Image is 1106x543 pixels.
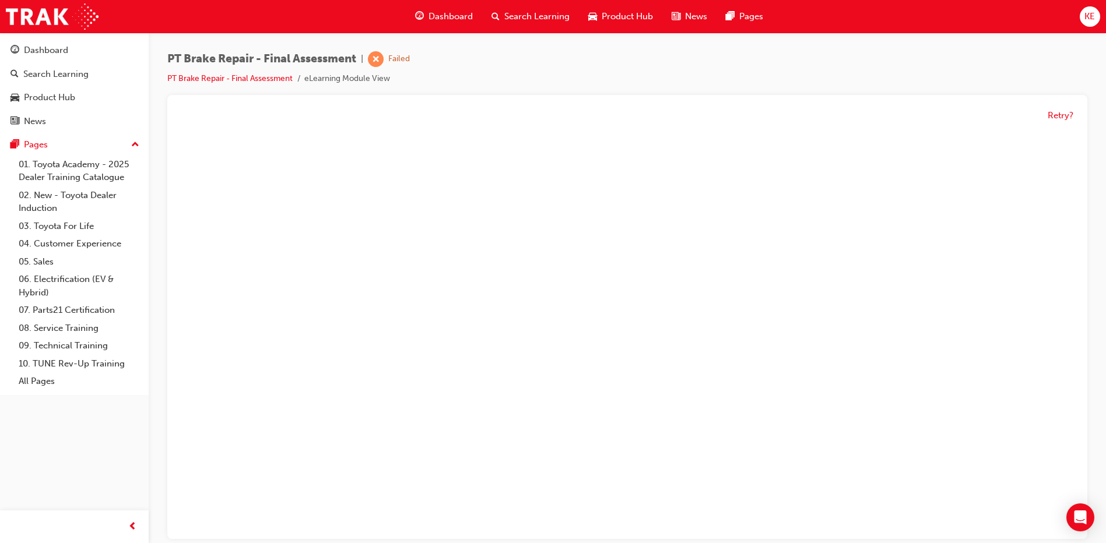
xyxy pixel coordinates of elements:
[10,45,19,56] span: guage-icon
[1084,10,1095,23] span: KE
[14,270,144,301] a: 06. Electrification (EV & Hybrid)
[14,337,144,355] a: 09. Technical Training
[14,253,144,271] a: 05. Sales
[685,10,707,23] span: News
[14,372,144,390] a: All Pages
[1048,109,1073,122] button: Retry?
[14,319,144,337] a: 08. Service Training
[167,52,356,66] span: PT Brake Repair - Final Assessment
[5,111,144,132] a: News
[672,9,680,24] span: news-icon
[24,138,48,151] div: Pages
[5,134,144,156] button: Pages
[6,3,99,30] img: Trak
[579,5,662,29] a: car-iconProduct Hub
[14,186,144,217] a: 02. New - Toyota Dealer Induction
[726,9,735,24] span: pages-icon
[14,217,144,235] a: 03. Toyota For Life
[131,137,139,153] span: up-icon
[5,64,144,85] a: Search Learning
[504,10,570,23] span: Search Learning
[304,72,390,86] li: eLearning Module View
[10,69,19,80] span: search-icon
[24,44,68,57] div: Dashboard
[739,10,763,23] span: Pages
[415,9,424,24] span: guage-icon
[662,5,717,29] a: news-iconNews
[588,9,597,24] span: car-icon
[23,68,89,81] div: Search Learning
[368,51,384,67] span: learningRecordVerb_FAIL-icon
[429,10,473,23] span: Dashboard
[14,235,144,253] a: 04. Customer Experience
[14,156,144,186] a: 01. Toyota Academy - 2025 Dealer Training Catalogue
[10,93,19,103] span: car-icon
[5,87,144,108] a: Product Hub
[14,301,144,319] a: 07. Parts21 Certification
[167,73,293,83] a: PT Brake Repair - Final Assessment
[10,140,19,150] span: pages-icon
[14,355,144,373] a: 10. TUNE Rev-Up Training
[388,54,410,65] div: Failed
[1080,6,1100,27] button: KE
[5,37,144,134] button: DashboardSearch LearningProduct HubNews
[128,520,137,534] span: prev-icon
[482,5,579,29] a: search-iconSearch Learning
[361,52,363,66] span: |
[5,40,144,61] a: Dashboard
[10,117,19,127] span: news-icon
[24,91,75,104] div: Product Hub
[602,10,653,23] span: Product Hub
[24,115,46,128] div: News
[406,5,482,29] a: guage-iconDashboard
[491,9,500,24] span: search-icon
[717,5,773,29] a: pages-iconPages
[1066,503,1094,531] div: Open Intercom Messenger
